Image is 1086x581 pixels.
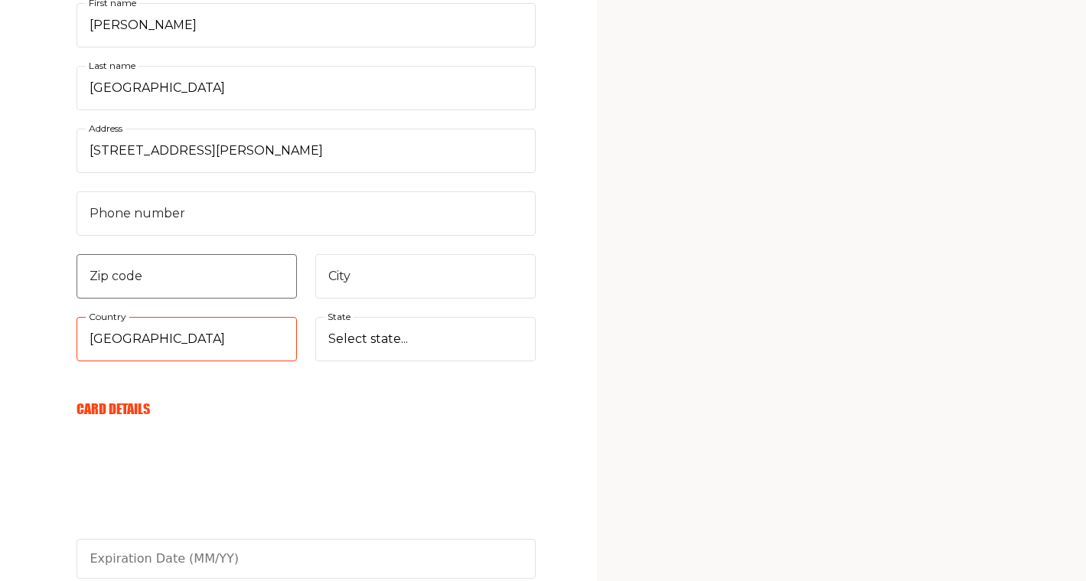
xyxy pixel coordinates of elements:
input: First name [77,3,536,47]
input: Zip code [77,254,297,299]
input: Last name [77,66,536,110]
select: State [315,317,536,361]
label: State [324,308,354,325]
iframe: card [77,435,536,550]
input: Address [77,129,536,173]
label: Last name [86,57,139,74]
input: City [315,254,536,299]
input: Please enter a valid expiration date in the format MM/YY [77,539,536,579]
h6: Card Details [77,400,536,417]
input: Phone number [77,191,536,236]
label: Address [86,120,126,137]
label: Country [86,308,129,325]
select: Country [77,317,297,361]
